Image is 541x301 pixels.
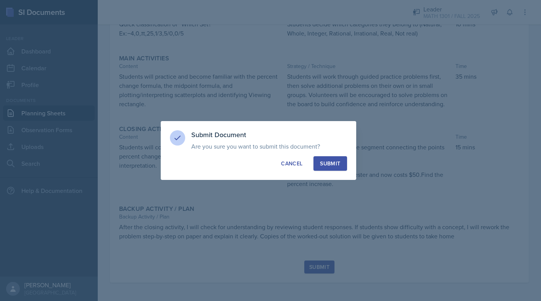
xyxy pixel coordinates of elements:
h3: Submit Document [191,130,347,139]
div: Cancel [281,160,302,167]
button: Submit [313,156,347,171]
p: Are you sure you want to submit this document? [191,142,347,150]
div: Submit [320,160,340,167]
button: Cancel [275,156,309,171]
